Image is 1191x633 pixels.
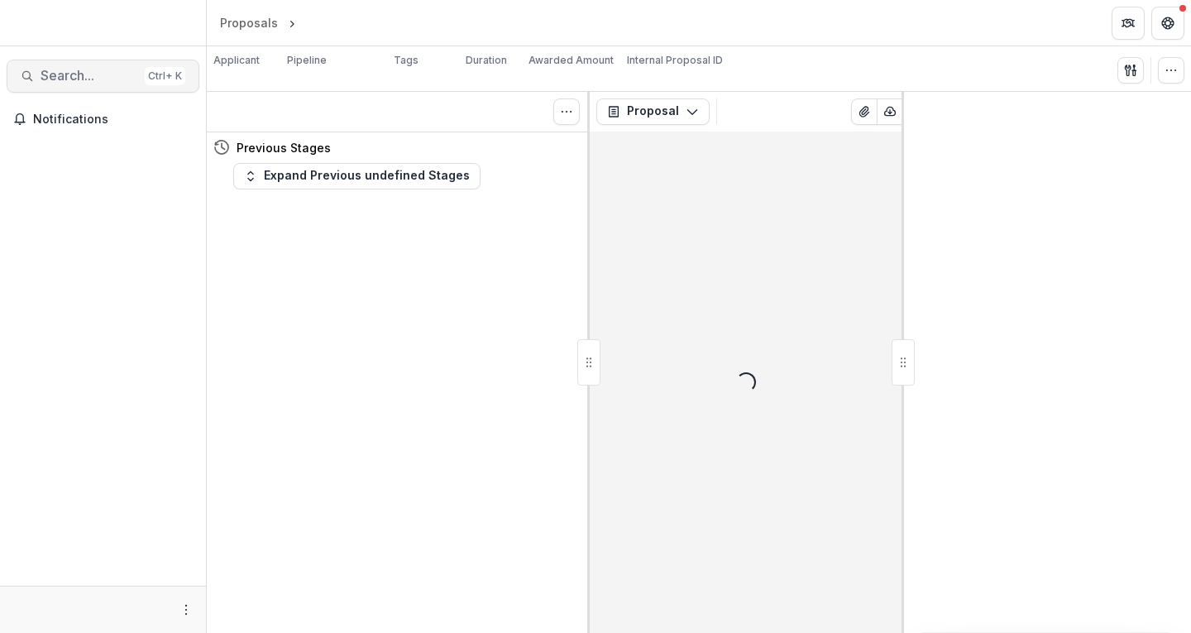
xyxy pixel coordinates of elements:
[213,11,285,35] a: Proposals
[553,98,580,125] button: Toggle View Cancelled Tasks
[1151,7,1184,40] button: Get Help
[529,53,614,68] p: Awarded Amount
[851,98,878,125] button: View Attached Files
[213,11,370,35] nav: breadcrumb
[596,98,710,125] button: Proposal
[7,60,199,93] button: Search...
[7,106,199,132] button: Notifications
[237,139,331,156] h4: Previous Stages
[627,53,723,68] p: Internal Proposal ID
[1112,7,1145,40] button: Partners
[233,163,481,189] button: Expand Previous undefined Stages
[145,67,185,85] div: Ctrl + K
[220,14,278,31] div: Proposals
[33,113,193,127] span: Notifications
[41,68,138,84] span: Search...
[176,600,196,620] button: More
[466,53,507,68] p: Duration
[287,53,327,68] p: Pipeline
[394,53,419,68] p: Tags
[213,53,260,68] p: Applicant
